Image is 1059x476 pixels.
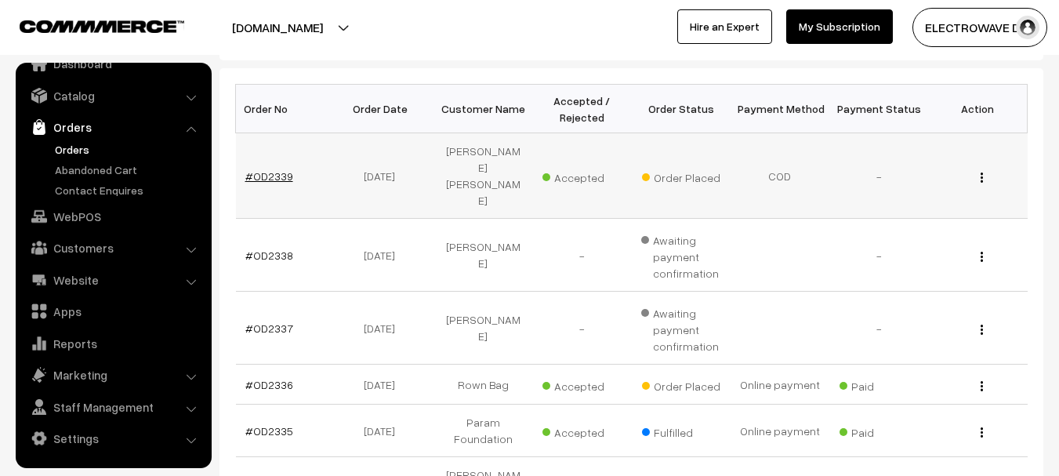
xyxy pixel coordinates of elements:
[335,405,433,457] td: [DATE]
[532,85,631,133] th: Accepted / Rejected
[829,219,928,292] td: -
[20,16,157,35] a: COMMMERCE
[641,301,721,354] span: Awaiting payment confirmation
[20,361,206,389] a: Marketing
[335,365,433,405] td: [DATE]
[731,133,829,219] td: COD
[20,113,206,141] a: Orders
[20,266,206,294] a: Website
[1016,16,1039,39] img: user
[912,8,1047,47] button: ELECTROWAVE DE…
[532,292,631,365] td: -
[245,378,293,391] a: #OD2336
[677,9,772,44] a: Hire an Expert
[335,219,433,292] td: [DATE]
[20,234,206,262] a: Customers
[786,9,893,44] a: My Subscription
[433,405,532,457] td: Param Foundation
[335,133,433,219] td: [DATE]
[642,374,720,394] span: Order Placed
[731,365,829,405] td: Online payment
[245,424,293,438] a: #OD2335
[840,420,918,441] span: Paid
[542,165,621,186] span: Accepted
[433,133,532,219] td: [PERSON_NAME] [PERSON_NAME]
[928,85,1027,133] th: Action
[731,405,829,457] td: Online payment
[981,381,983,391] img: Menu
[981,252,983,262] img: Menu
[731,85,829,133] th: Payment Method
[642,165,720,186] span: Order Placed
[20,20,184,32] img: COMMMERCE
[532,219,631,292] td: -
[829,292,928,365] td: -
[433,365,532,405] td: Rown Bag
[433,292,532,365] td: [PERSON_NAME]
[829,85,928,133] th: Payment Status
[20,202,206,231] a: WebPOS
[335,85,433,133] th: Order Date
[981,427,983,438] img: Menu
[177,8,378,47] button: [DOMAIN_NAME]
[20,82,206,110] a: Catalog
[20,297,206,325] a: Apps
[20,49,206,78] a: Dashboard
[245,249,293,262] a: #OD2338
[51,141,206,158] a: Orders
[642,420,720,441] span: Fulfilled
[829,133,928,219] td: -
[245,322,293,335] a: #OD2337
[20,329,206,358] a: Reports
[542,374,621,394] span: Accepted
[433,219,532,292] td: [PERSON_NAME]
[632,85,731,133] th: Order Status
[981,173,983,183] img: Menu
[51,162,206,178] a: Abandoned Cart
[981,325,983,335] img: Menu
[51,182,206,198] a: Contact Enquires
[641,228,721,282] span: Awaiting payment confirmation
[840,374,918,394] span: Paid
[542,420,621,441] span: Accepted
[20,393,206,421] a: Staff Management
[20,424,206,452] a: Settings
[245,169,293,183] a: #OD2339
[335,292,433,365] td: [DATE]
[433,85,532,133] th: Customer Name
[236,85,335,133] th: Order No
